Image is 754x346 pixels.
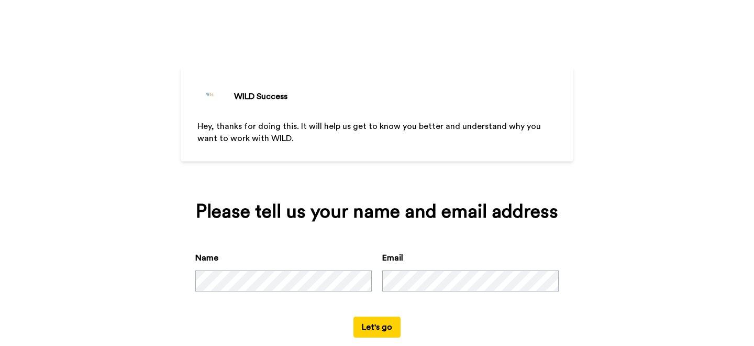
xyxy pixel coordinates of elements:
label: Name [195,252,218,264]
div: WILD Success [234,90,287,103]
span: Hey, thanks for doing this. It will help us get to know you better and understand why you want to... [197,122,543,143]
div: Please tell us your name and email address [195,201,559,222]
button: Let's go [353,317,401,338]
label: Email [382,252,403,264]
